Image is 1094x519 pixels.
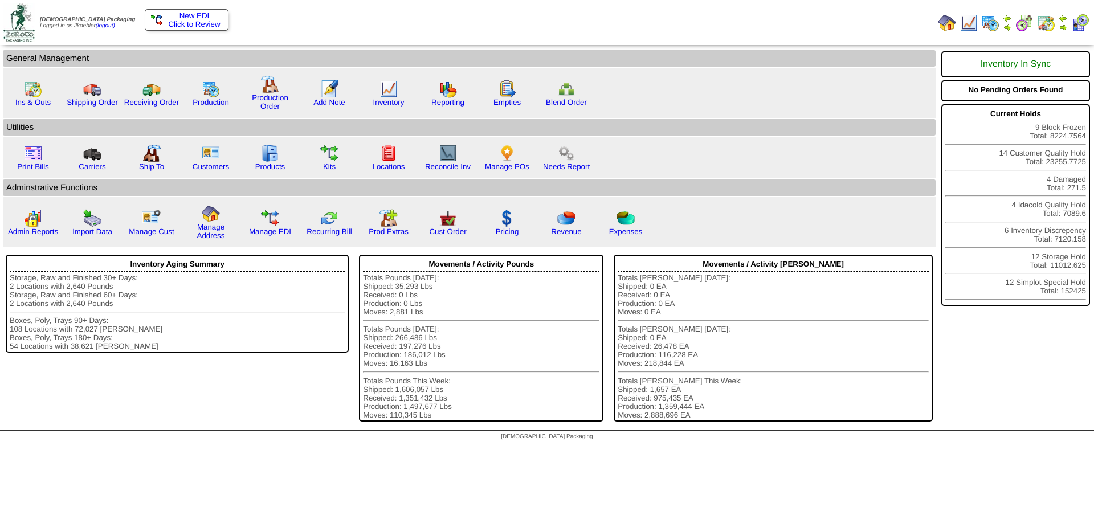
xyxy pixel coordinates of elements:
[1059,23,1068,32] img: arrowright.gif
[1059,14,1068,23] img: arrowleft.gif
[24,80,42,98] img: calendarinout.gif
[3,179,936,196] td: Adminstrative Functions
[945,83,1086,97] div: No Pending Orders Found
[363,273,599,419] div: Totals Pounds [DATE]: Shipped: 35,293 Lbs Received: 0 Lbs Production: 0 Lbs Moves: 2,881 Lbs Tota...
[320,80,338,98] img: orders.gif
[379,209,398,227] img: prodextras.gif
[179,11,210,20] span: New EDI
[202,205,220,223] img: home.gif
[202,144,220,162] img: customers.gif
[498,209,516,227] img: dollar.gif
[313,98,345,107] a: Add Note
[67,98,118,107] a: Shipping Order
[320,209,338,227] img: reconcile.gif
[498,144,516,162] img: po.png
[1071,14,1089,32] img: calendarcustomer.gif
[3,119,936,136] td: Utilities
[941,104,1090,306] div: 9 Block Frozen Total: 8224.7564 14 Customer Quality Hold Total: 23255.7725 4 Damaged Total: 271.5...
[193,162,229,171] a: Customers
[945,54,1086,75] div: Inventory In Sync
[373,98,405,107] a: Inventory
[255,162,285,171] a: Products
[618,273,929,419] div: Totals [PERSON_NAME] [DATE]: Shipped: 0 EA Received: 0 EA Production: 0 EA Moves: 0 EA Totals [PE...
[261,75,279,93] img: factory.gif
[617,209,635,227] img: pie_chart2.png
[485,162,529,171] a: Manage POs
[124,98,179,107] a: Receiving Order
[498,80,516,98] img: workorder.gif
[83,209,101,227] img: import.gif
[543,162,590,171] a: Needs Report
[142,144,161,162] img: factory2.gif
[307,227,352,236] a: Recurring Bill
[24,144,42,162] img: invoice2.gif
[960,14,978,32] img: line_graph.gif
[372,162,405,171] a: Locations
[24,209,42,227] img: graph2.png
[618,257,929,272] div: Movements / Activity [PERSON_NAME]
[17,162,49,171] a: Print Bills
[151,11,222,28] a: New EDI Click to Review
[142,80,161,98] img: truck2.gif
[981,14,999,32] img: calendarprod.gif
[151,14,162,26] img: ediSmall.gif
[10,273,345,350] div: Storage, Raw and Finished 30+ Days: 2 Locations with 2,640 Pounds Storage, Raw and Finished 60+ D...
[1015,14,1034,32] img: calendarblend.gif
[40,17,135,29] span: Logged in as Jkoehler
[431,98,464,107] a: Reporting
[79,162,105,171] a: Carriers
[141,209,162,227] img: managecust.png
[261,144,279,162] img: cabinet.gif
[439,209,457,227] img: cust_order.png
[96,23,115,29] a: (logout)
[151,20,222,28] span: Click to Review
[8,227,58,236] a: Admin Reports
[938,14,956,32] img: home.gif
[496,227,519,236] a: Pricing
[10,257,345,272] div: Inventory Aging Summary
[557,144,575,162] img: workflow.png
[323,162,336,171] a: Kits
[252,93,288,111] a: Production Order
[261,209,279,227] img: edi.gif
[193,98,229,107] a: Production
[40,17,135,23] span: [DEMOGRAPHIC_DATA] Packaging
[15,98,51,107] a: Ins & Outs
[1037,14,1055,32] img: calendarinout.gif
[429,227,466,236] a: Cust Order
[439,144,457,162] img: line_graph2.gif
[129,227,174,236] a: Manage Cust
[493,98,521,107] a: Empties
[1003,14,1012,23] img: arrowleft.gif
[1003,23,1012,32] img: arrowright.gif
[363,257,599,272] div: Movements / Activity Pounds
[501,434,593,440] span: [DEMOGRAPHIC_DATA] Packaging
[320,144,338,162] img: workflow.gif
[249,227,291,236] a: Manage EDI
[83,144,101,162] img: truck3.gif
[3,50,936,67] td: General Management
[139,162,164,171] a: Ship To
[557,209,575,227] img: pie_chart.png
[425,162,471,171] a: Reconcile Inv
[197,223,225,240] a: Manage Address
[945,107,1086,121] div: Current Holds
[72,227,112,236] a: Import Data
[379,144,398,162] img: locations.gif
[202,80,220,98] img: calendarprod.gif
[379,80,398,98] img: line_graph.gif
[83,80,101,98] img: truck.gif
[546,98,587,107] a: Blend Order
[551,227,581,236] a: Revenue
[439,80,457,98] img: graph.gif
[557,80,575,98] img: network.png
[609,227,643,236] a: Expenses
[369,227,409,236] a: Prod Extras
[3,3,35,42] img: zoroco-logo-small.webp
